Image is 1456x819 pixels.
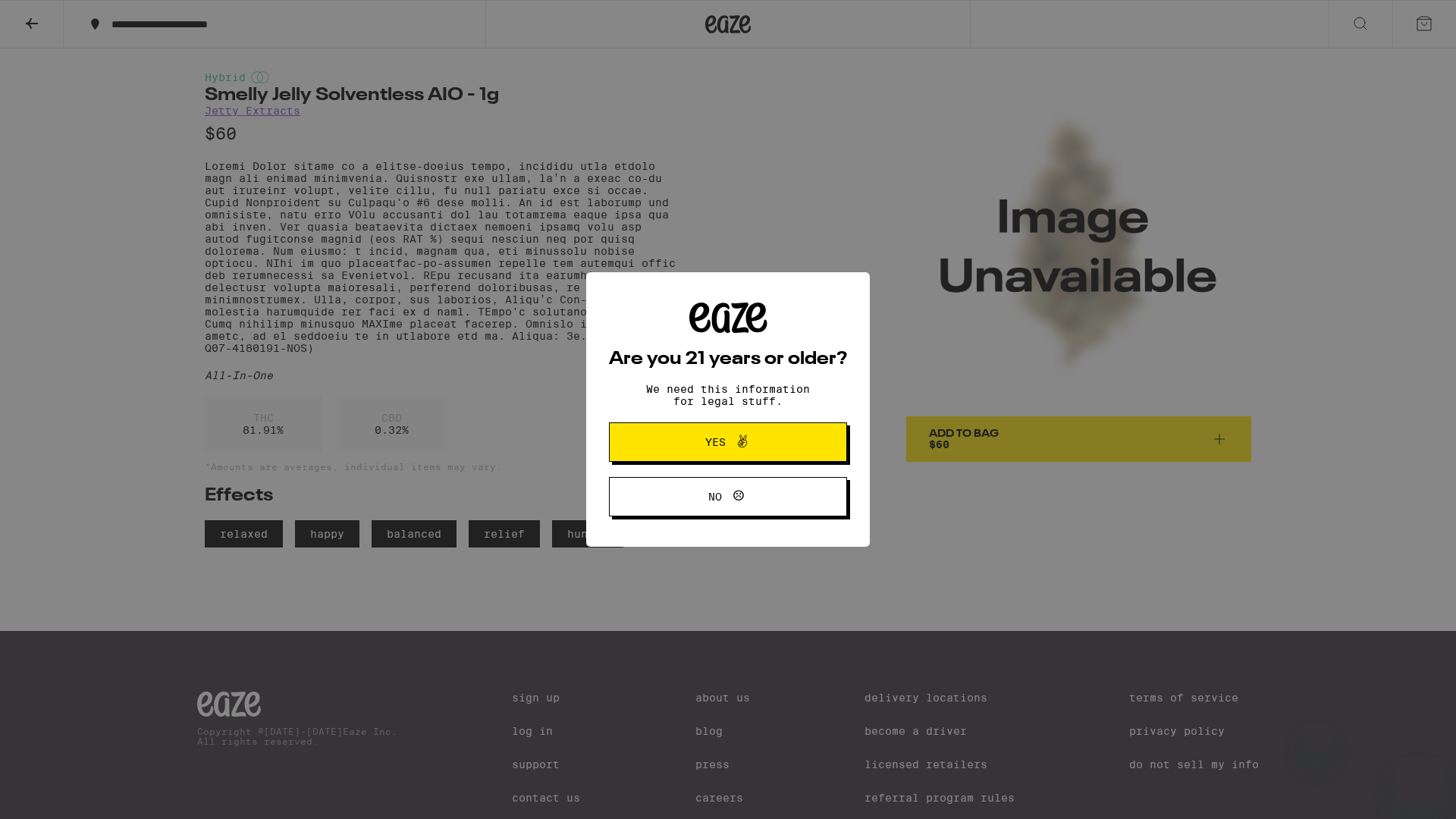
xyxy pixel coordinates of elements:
[609,477,847,516] button: No
[708,491,722,502] span: No
[705,437,726,447] span: Yes
[633,383,823,407] p: We need this information for legal stuff.
[1301,722,1332,752] iframe: Close message
[609,422,847,462] button: Yes
[609,350,847,369] h2: Are you 21 years or older?
[1395,758,1444,807] iframe: Button to launch messaging window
